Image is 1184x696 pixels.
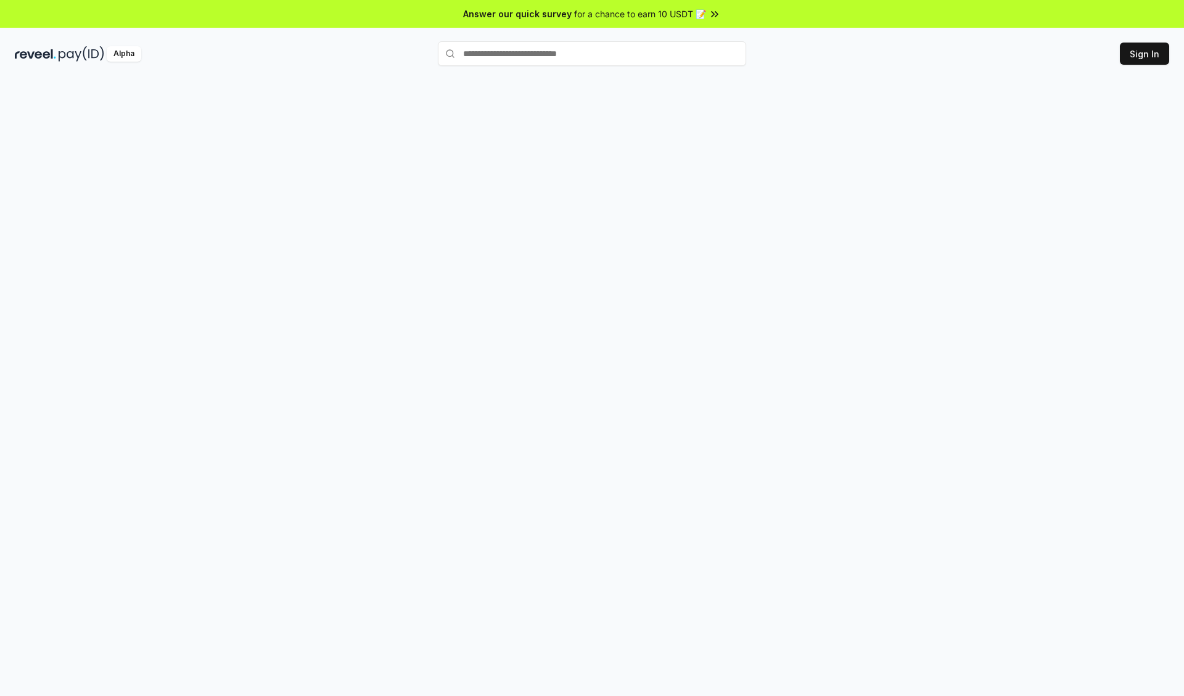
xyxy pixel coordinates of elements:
span: Answer our quick survey [463,7,572,20]
img: pay_id [59,46,104,62]
img: reveel_dark [15,46,56,62]
span: for a chance to earn 10 USDT 📝 [574,7,706,20]
button: Sign In [1120,43,1169,65]
div: Alpha [107,46,141,62]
